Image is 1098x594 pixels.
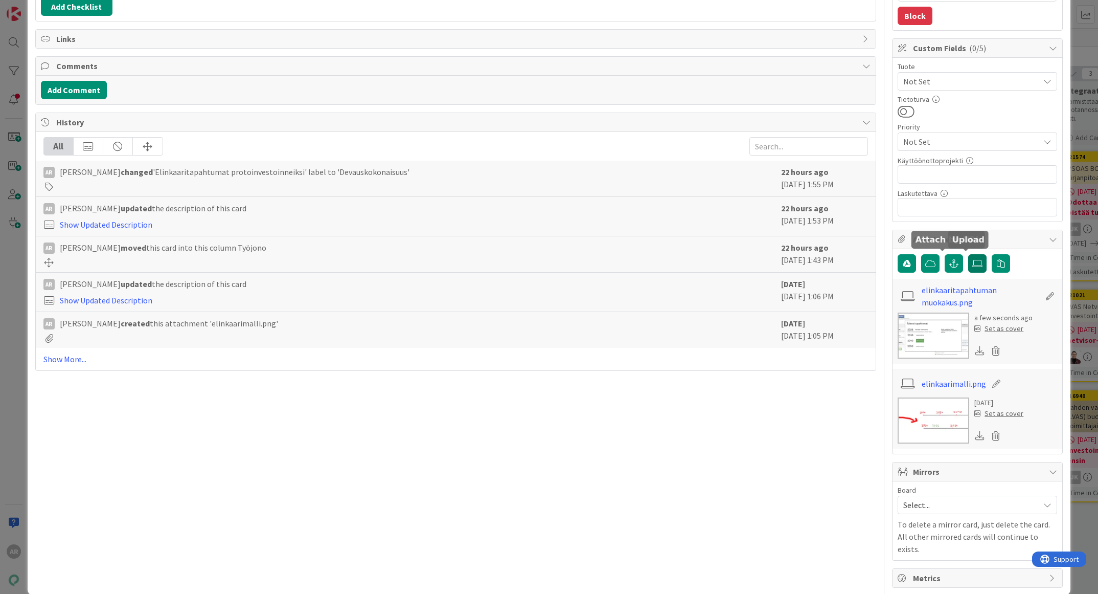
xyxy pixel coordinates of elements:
div: Download [974,344,986,358]
div: [DATE] 1:05 PM [781,317,868,343]
a: elinkaarimalli.png [922,378,986,390]
span: ( 0/5 ) [969,43,986,53]
span: Links [56,33,858,45]
div: Set as cover [974,408,1023,419]
b: updated [121,279,152,289]
label: Laskutettava [898,189,937,198]
span: Support [21,2,47,14]
a: Show Updated Description [60,295,152,305]
b: moved [121,243,146,253]
span: Metrics [913,572,1044,584]
a: Show More... [43,353,868,365]
b: [DATE] [781,279,805,289]
span: [PERSON_NAME] this card into this column Työjono [60,241,266,254]
div: Priority [898,123,1057,130]
span: [PERSON_NAME] the description of this card [60,202,246,214]
b: 22 hours ago [781,243,829,253]
div: AR [43,318,55,329]
div: [DATE] 1:43 PM [781,241,868,267]
input: Search... [749,137,868,156]
b: 22 hours ago [781,167,829,177]
a: elinkaaritapahtuman muokakus.png [922,284,1040,309]
b: changed [121,167,153,177]
div: All [44,138,74,155]
button: Block [898,7,932,25]
button: Add Comment [41,81,107,99]
span: Mirrors [913,466,1044,478]
b: [DATE] [781,318,805,328]
div: AR [43,243,55,254]
div: AR [43,167,55,178]
h5: Upload [952,235,985,245]
p: To delete a mirror card, just delete the card. All other mirrored cards will continue to exists. [898,518,1057,555]
span: [PERSON_NAME] the description of this card [60,278,246,290]
span: Not Set [903,135,1034,149]
div: a few seconds ago [974,313,1033,323]
b: 22 hours ago [781,203,829,213]
h5: Attach by URL [916,235,981,245]
div: Tuote [898,63,1057,70]
div: [DATE] [974,398,1023,408]
div: AR [43,279,55,290]
b: created [121,318,150,328]
span: Custom Fields [913,42,1044,54]
span: Board [898,487,916,494]
label: Käyttöönottoprojekti [898,156,963,165]
b: updated [121,203,152,213]
span: [PERSON_NAME] 'Elinkaaritapahtumat protoinvestoinneiksi' label to 'Devauskokonaisuus' [60,166,409,178]
div: [DATE] 1:53 PM [781,202,868,231]
a: Show Updated Description [60,219,152,230]
span: Not Set [903,74,1034,89]
div: AR [43,203,55,214]
span: Select... [903,498,1034,512]
div: [DATE] 1:55 PM [781,166,868,191]
span: [PERSON_NAME] this attachment 'elinkaarimalli.png' [60,317,278,329]
div: [DATE] 1:06 PM [781,278,868,306]
div: Download [974,429,986,443]
div: Tietoturva [898,96,1057,103]
span: Comments [56,60,858,72]
div: Set as cover [974,323,1023,334]
span: History [56,116,858,128]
